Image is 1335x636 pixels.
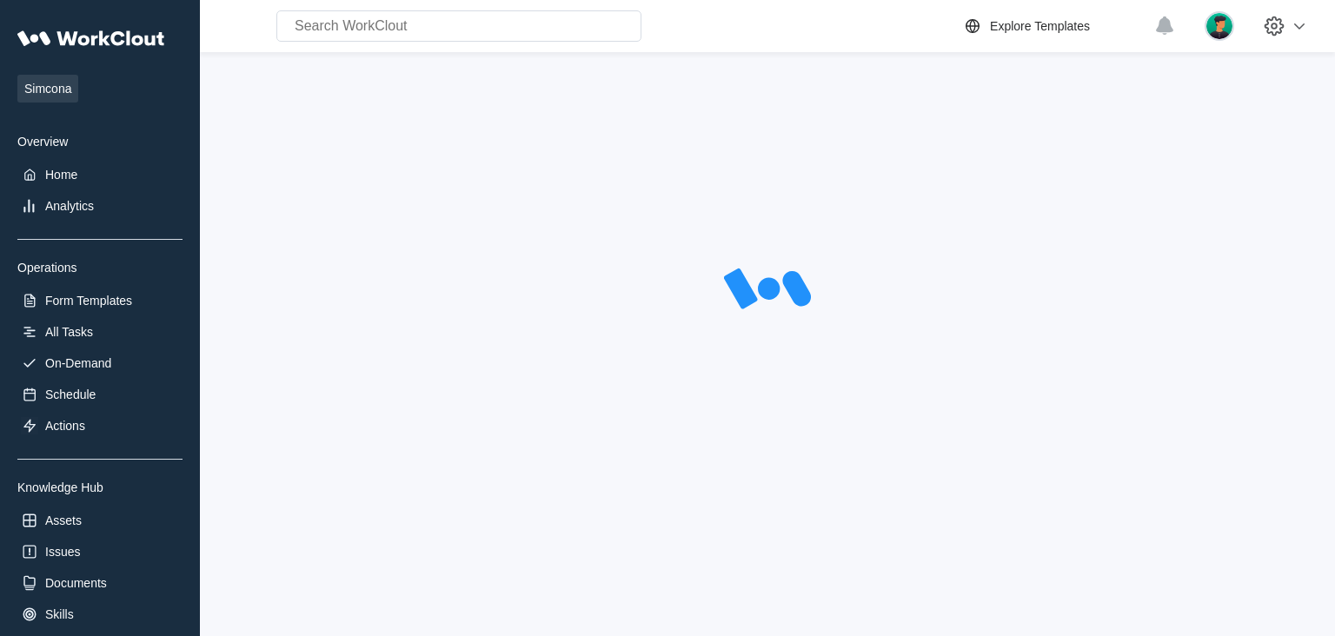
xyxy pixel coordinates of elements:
div: Actions [45,419,85,433]
div: On-Demand [45,356,111,370]
div: Assets [45,513,82,527]
a: Schedule [17,382,183,407]
a: Assets [17,508,183,533]
a: Skills [17,602,183,626]
a: Issues [17,540,183,564]
a: Analytics [17,194,183,218]
a: All Tasks [17,320,183,344]
a: On-Demand [17,351,183,375]
div: Explore Templates [990,19,1090,33]
a: Explore Templates [962,16,1146,36]
a: Form Templates [17,288,183,313]
div: Operations [17,261,183,275]
input: Search WorkClout [276,10,641,42]
a: Documents [17,571,183,595]
a: Home [17,162,183,187]
a: Actions [17,414,183,438]
div: Schedule [45,388,96,401]
div: Overview [17,135,183,149]
div: Issues [45,545,80,559]
div: Knowledge Hub [17,480,183,494]
img: user.png [1205,11,1234,41]
div: Documents [45,576,107,590]
div: All Tasks [45,325,93,339]
span: Simcona [17,75,78,103]
div: Analytics [45,199,94,213]
div: Form Templates [45,294,132,308]
div: Home [45,168,77,182]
